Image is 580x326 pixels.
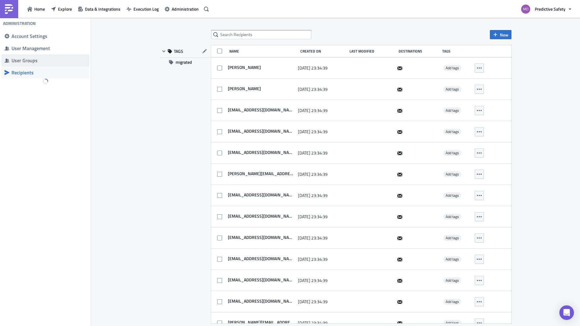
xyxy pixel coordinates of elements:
[446,171,459,177] span: Add tags
[12,70,86,76] div: Recipients
[298,104,345,117] div: [DATE] 23:34:39
[226,128,295,134] span: tvhoward@wmata.com
[162,4,202,14] button: Administration
[300,49,346,53] div: Created On
[174,49,183,54] span: TAGS
[58,6,72,12] span: Explore
[446,150,459,156] span: Add tags
[446,192,459,198] span: Add tags
[226,86,261,91] span: Kari Roberts
[298,296,345,308] div: [DATE] 23:34:39
[399,49,439,53] div: Destinations
[226,107,295,113] span: ODipeolu1@wmata.com
[446,299,459,304] span: Add tags
[446,320,459,326] span: Add tags
[226,150,295,155] span: Pushmetricsreports@predictivesafety.com
[176,58,192,67] span: migrated
[85,6,120,12] span: Data & Integrations
[160,58,210,67] button: migrated
[75,4,123,14] button: Data & Integrations
[226,65,261,70] span: Matthew Wichmann
[24,4,48,14] button: Home
[298,83,345,95] div: [DATE] 23:34:39
[12,57,86,63] div: User Groups
[133,6,159,12] span: Execution Log
[535,6,565,12] span: Predictive Safety
[446,277,459,283] span: Add tags
[446,256,459,262] span: Add tags
[226,171,295,176] span: kimberly.steinke@predictivesafety.com
[443,214,461,220] span: Add tags
[298,62,345,74] div: [DATE] 23:34:39
[226,256,295,261] span: SWSubero@wmata.com
[298,189,345,202] div: [DATE] 23:34:39
[298,274,345,287] div: [DATE] 23:34:39
[12,45,86,51] div: User Management
[226,213,295,219] span: JBell@wmata.com
[226,298,295,304] span: PECulver@wmata.com
[443,299,461,305] span: Add tags
[48,4,75,14] button: Explore
[490,30,511,39] button: New
[443,277,461,284] span: Add tags
[226,192,295,198] span: pushmetricsreports@predictivesafety.com
[349,49,396,53] div: Last Modified
[446,235,459,241] span: Add tags
[12,33,86,39] div: Account Settings
[211,30,311,39] input: Search Recipients
[446,129,459,134] span: Add tags
[298,253,345,265] div: [DATE] 23:34:39
[226,277,295,283] span: mmckernan@wmata.com
[443,320,461,326] span: Add tags
[442,49,472,53] div: Tags
[298,147,345,159] div: [DATE] 23:34:39
[298,232,345,244] div: [DATE] 23:34:39
[446,107,459,113] span: Add tags
[559,305,574,320] div: Open Intercom Messenger
[443,86,461,92] span: Add tags
[443,192,461,199] span: Add tags
[446,214,459,219] span: Add tags
[521,4,531,14] img: Avatar
[298,211,345,223] div: [DATE] 23:34:39
[4,4,14,14] img: PushMetrics
[298,168,345,180] div: [DATE] 23:34:39
[172,6,199,12] span: Administration
[229,49,297,53] div: Name
[443,129,461,135] span: Add tags
[443,150,461,156] span: Add tags
[518,2,575,16] button: Predictive Safety
[298,126,345,138] div: [DATE] 23:34:39
[443,171,461,177] span: Add tags
[226,320,295,325] span: kelsey.young@predictivesafety.com
[443,256,461,262] span: Add tags
[226,235,295,240] span: RMathis@wmata.com
[34,6,45,12] span: Home
[443,107,461,114] span: Add tags
[443,65,461,71] span: Add tags
[500,32,508,38] span: New
[446,86,459,92] span: Add tags
[443,235,461,241] span: Add tags
[123,4,162,14] button: Execution Log
[3,21,36,26] h4: Administration
[446,65,459,71] span: Add tags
